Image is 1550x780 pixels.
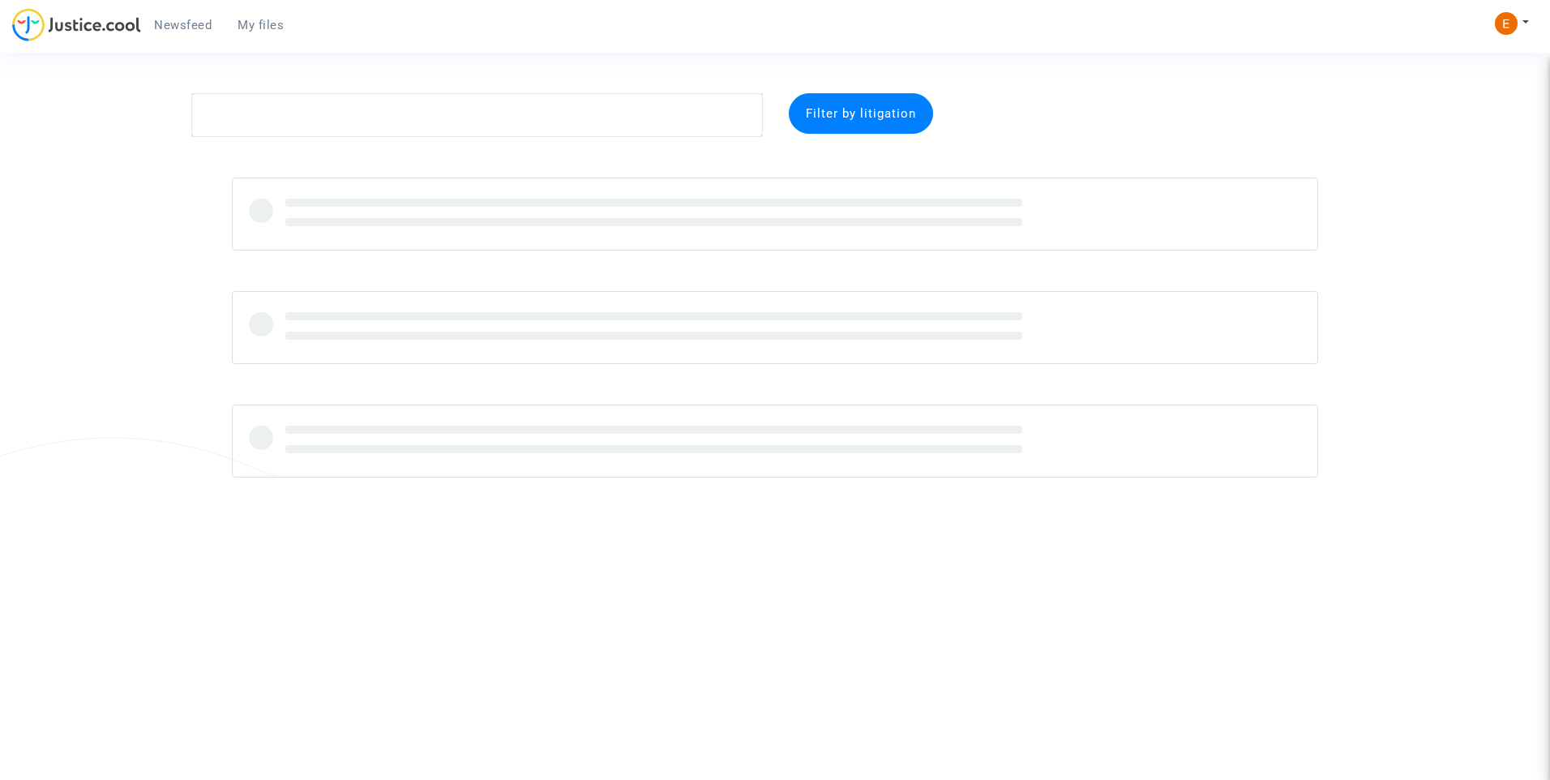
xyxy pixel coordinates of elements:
img: jc-logo.svg [12,8,141,41]
span: My files [238,18,284,32]
a: My files [225,13,297,37]
span: Newsfeed [154,18,212,32]
a: Newsfeed [141,13,225,37]
span: Filter by litigation [806,106,916,121]
img: ACg8ocIeiFvHKe4dA5oeRFd_CiCnuxWUEc1A2wYhRJE3TTWt=s96-c [1495,12,1518,35]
